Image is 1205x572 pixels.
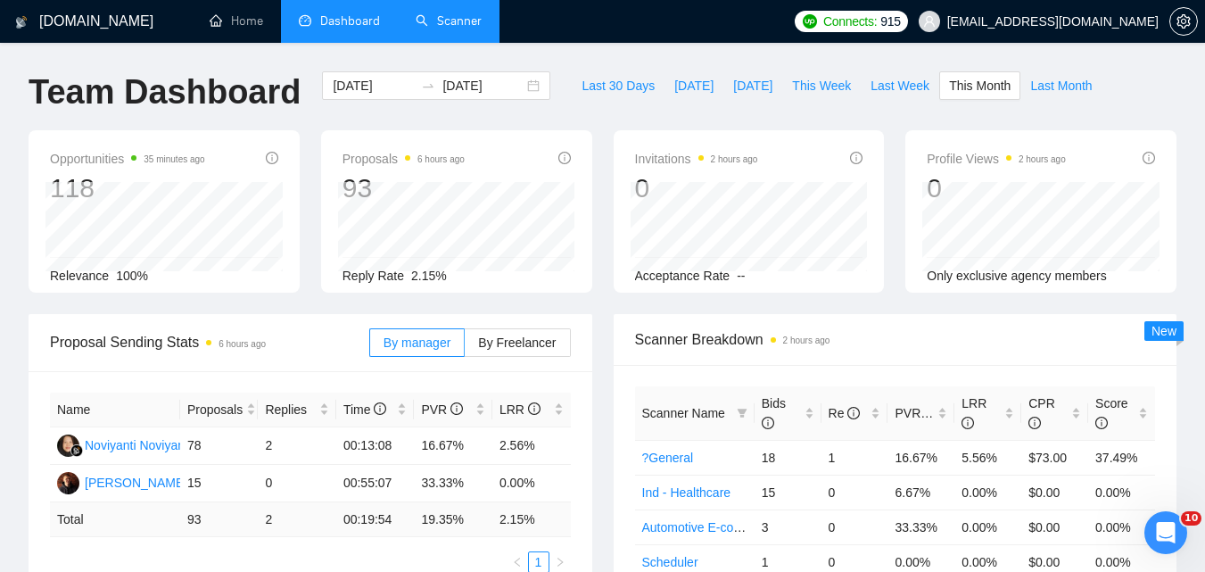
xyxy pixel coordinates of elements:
span: info-circle [1028,417,1041,429]
th: Name [50,393,180,427]
span: PVR [895,406,937,420]
td: 0 [821,510,888,544]
td: 00:55:07 [336,465,415,502]
td: 33.33% [414,465,492,502]
span: Invitations [635,148,758,170]
button: Last Month [1020,71,1102,100]
button: [DATE] [723,71,782,100]
td: 0.00% [954,475,1021,510]
td: 37.49% [1088,440,1155,475]
th: Replies [258,393,336,427]
span: Score [1095,396,1128,430]
span: right [555,557,565,568]
span: info-circle [1143,152,1155,164]
span: Profile Views [927,148,1066,170]
a: NNNoviyanti Noviyanti [57,437,191,452]
span: LRR [499,402,541,417]
span: info-circle [762,417,774,429]
input: End date [442,76,524,95]
span: By Freelancer [478,336,556,350]
td: 2.56% [492,427,571,465]
button: This Week [782,71,861,100]
td: 18 [755,440,821,475]
a: AS[PERSON_NAME] [57,475,187,489]
div: 118 [50,171,205,205]
td: 00:19:54 [336,502,415,537]
button: Last Week [861,71,939,100]
td: 33.33% [887,510,954,544]
span: Only exclusive agency members [927,269,1107,283]
td: $0.00 [1021,475,1088,510]
span: PVR [421,402,463,417]
span: info-circle [850,152,862,164]
td: 0.00% [492,465,571,502]
span: Re [829,406,861,420]
td: 1 [821,440,888,475]
h1: Team Dashboard [29,71,301,113]
span: Last Week [871,76,929,95]
span: Reply Rate [343,269,404,283]
td: 2 [258,427,336,465]
span: Proposals [187,400,243,419]
td: 6.67% [887,475,954,510]
a: Scheduler [642,555,698,569]
td: 5.56% [954,440,1021,475]
td: 16.67% [887,440,954,475]
span: Opportunities [50,148,205,170]
span: info-circle [266,152,278,164]
time: 35 minutes ago [144,154,204,164]
span: Proposal Sending Stats [50,331,369,353]
span: left [512,557,523,568]
time: 2 hours ago [711,154,758,164]
span: swap-right [421,79,435,93]
td: 00:13:08 [336,427,415,465]
td: 2.15 % [492,502,571,537]
th: Proposals [180,393,259,427]
div: 0 [927,171,1066,205]
span: By manager [384,336,450,350]
span: This Week [792,76,851,95]
iframe: Intercom live chat [1144,511,1187,554]
span: dashboard [299,14,311,27]
span: Last 30 Days [582,76,655,95]
button: [DATE] [664,71,723,100]
span: user [923,15,936,28]
span: 2.15% [411,269,447,283]
a: searchScanner [416,13,482,29]
a: 1 [529,552,549,572]
span: Last Month [1030,76,1092,95]
span: 10 [1181,511,1201,526]
span: Replies [265,400,316,419]
img: upwork-logo.png [803,14,817,29]
time: 6 hours ago [219,339,266,349]
div: [PERSON_NAME] [85,473,187,493]
td: 2 [258,502,336,537]
span: info-circle [374,402,386,415]
a: ?General [642,451,694,465]
span: [DATE] [674,76,714,95]
td: 93 [180,502,259,537]
div: 93 [343,171,465,205]
td: 15 [180,465,259,502]
td: 0 [821,475,888,510]
time: 6 hours ago [417,154,465,164]
span: Dashboard [320,13,380,29]
div: Noviyanti Noviyanti [85,435,191,455]
td: 0.00% [954,510,1021,544]
img: AS [57,472,79,494]
span: to [421,79,435,93]
span: Relevance [50,269,109,283]
td: $73.00 [1021,440,1088,475]
span: Scanner Name [642,406,725,420]
td: 0.00% [1088,475,1155,510]
span: CPR [1028,396,1055,430]
span: New [1151,324,1176,338]
span: Proposals [343,148,465,170]
span: Time [343,402,386,417]
span: 915 [880,12,900,31]
time: 2 hours ago [783,336,830,345]
span: This Month [949,76,1011,95]
td: 16.67% [414,427,492,465]
img: NN [57,435,79,457]
a: Ind - Healthcare [642,485,731,500]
